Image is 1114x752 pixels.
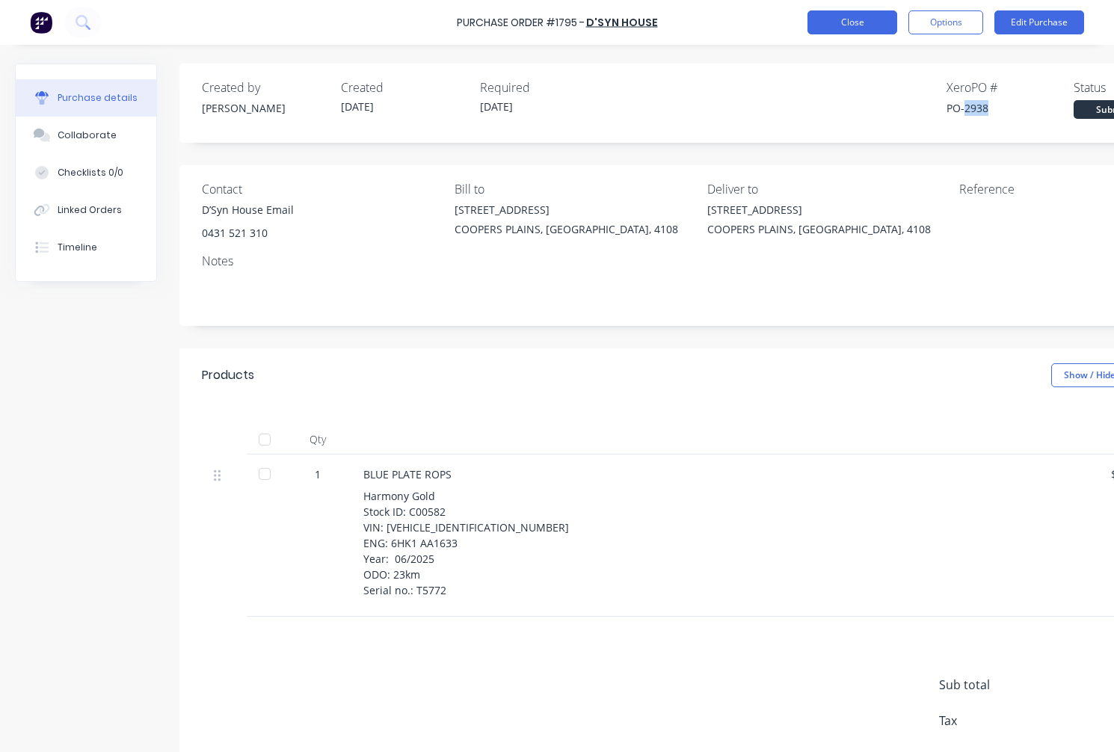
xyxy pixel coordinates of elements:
div: Purchase Order #1795 - [457,15,585,31]
span: Sub total [939,676,1051,694]
button: Close [807,10,897,34]
div: PO-2938 [947,100,1074,116]
div: 0431 521 310 [202,225,294,241]
div: 1 [296,466,339,482]
div: Bill to [455,180,696,198]
div: Linked Orders [58,203,122,217]
button: Linked Orders [16,191,156,229]
button: Edit Purchase [994,10,1084,34]
div: Xero PO # [947,78,1074,96]
div: BLUE PLATE ROPS [363,466,1087,482]
div: Products [202,366,254,384]
div: Created [341,78,468,96]
div: COOPERS PLAINS, [GEOGRAPHIC_DATA], 4108 [707,221,931,237]
div: Contact [202,180,443,198]
div: Qty [284,425,351,454]
button: Collaborate [16,117,156,154]
div: Deliver to [707,180,949,198]
div: Harmony Gold Stock ID: C00582 VIN: [VEHICLE_IDENTIFICATION_NUMBER] ENG: 6HK1 AA1633 Year: 06/2025... [363,488,1087,598]
div: [PERSON_NAME] [202,100,329,116]
button: Timeline [16,229,156,266]
div: [STREET_ADDRESS] [707,202,931,218]
div: Timeline [58,241,97,254]
div: Collaborate [58,129,117,142]
div: D’Syn House Email [202,202,294,218]
img: Factory [30,11,52,34]
button: Checklists 0/0 [16,154,156,191]
a: D'Syn House [586,15,658,30]
span: Tax [939,712,1051,730]
div: [STREET_ADDRESS] [455,202,678,218]
div: Required [480,78,607,96]
div: Checklists 0/0 [58,166,123,179]
button: Purchase details [16,79,156,117]
div: Created by [202,78,329,96]
div: COOPERS PLAINS, [GEOGRAPHIC_DATA], 4108 [455,221,678,237]
button: Options [908,10,983,34]
div: Purchase details [58,91,138,105]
